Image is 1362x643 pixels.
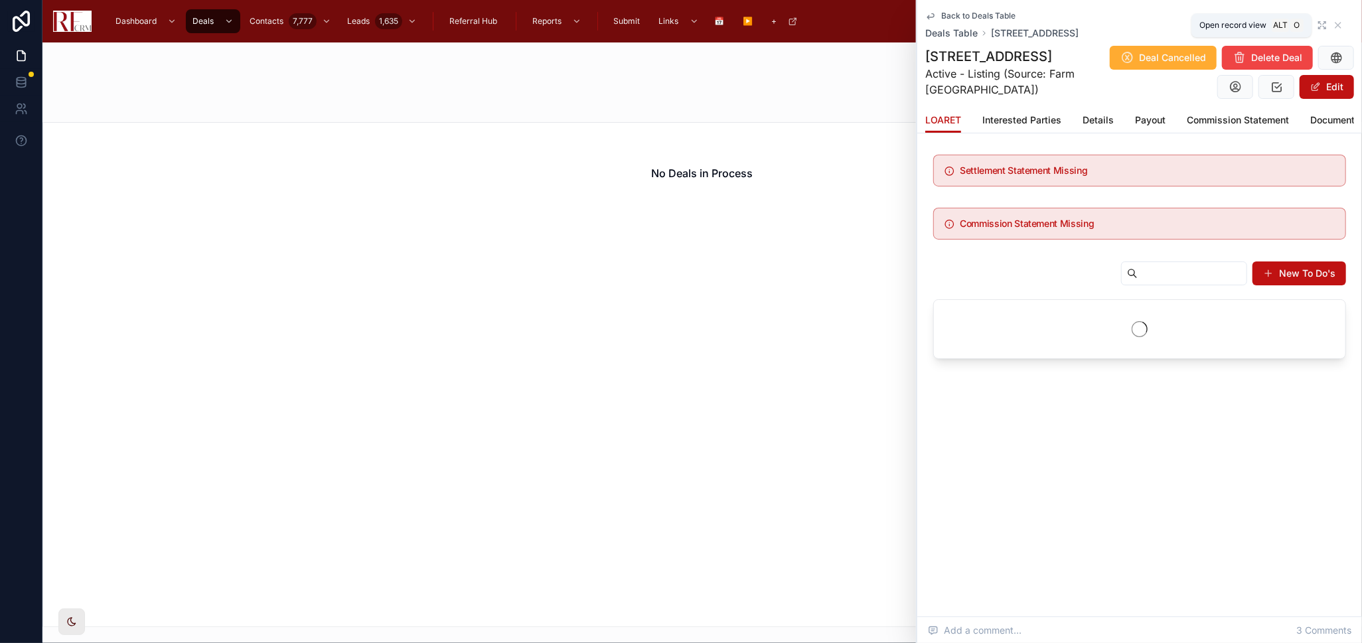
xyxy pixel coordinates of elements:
[526,9,588,33] a: Reports
[449,16,497,27] span: Referral Hub
[1273,20,1288,31] span: Alt
[925,113,961,127] span: LOARET
[1251,51,1302,64] span: Delete Deal
[652,165,753,181] h2: No Deals in Process
[1187,108,1289,135] a: Commission Statement
[982,113,1061,127] span: Interested Parties
[1110,46,1217,70] button: Deal Cancelled
[532,16,562,27] span: Reports
[289,13,317,29] div: 7,777
[614,16,641,27] span: Submit
[1310,108,1360,135] a: Documents
[243,9,338,33] a: Contacts7,777
[1083,108,1114,135] a: Details
[115,16,157,27] span: Dashboard
[982,108,1061,135] a: Interested Parties
[1135,113,1166,127] span: Payout
[250,16,283,27] span: Contacts
[1252,261,1346,285] button: New To Do's
[53,11,92,32] img: App logo
[708,9,734,33] a: 📅
[737,9,763,33] a: ▶️
[765,9,804,33] a: +
[347,16,370,27] span: Leads
[375,13,402,29] div: 1,635
[340,9,423,33] a: Leads1,635
[925,66,1096,98] span: Active - Listing (Source: Farm [GEOGRAPHIC_DATA])
[925,108,961,133] a: LOARET
[192,16,214,27] span: Deals
[743,16,753,27] span: ▶️
[960,166,1335,175] h5: Settlement Statement Missing
[1292,20,1302,31] span: O
[960,219,1335,228] h5: Commission Statement Missing
[1135,108,1166,135] a: Payout
[102,7,1309,36] div: scrollable content
[659,16,679,27] span: Links
[186,9,240,33] a: Deals
[443,9,506,33] a: Referral Hub
[607,9,650,33] a: Submit
[715,16,725,27] span: 📅
[941,11,1016,21] span: Back to Deals Table
[109,9,183,33] a: Dashboard
[772,16,777,27] span: +
[1296,624,1351,637] span: 3 Comments
[991,27,1079,40] a: [STREET_ADDRESS]
[1300,75,1354,99] button: Edit
[925,27,978,40] a: Deals Table
[1310,113,1360,127] span: Documents
[652,9,706,33] a: Links
[1139,51,1206,64] span: Deal Cancelled
[928,624,1021,637] span: Add a comment...
[1187,113,1289,127] span: Commission Statement
[925,11,1016,21] a: Back to Deals Table
[1222,46,1313,70] button: Delete Deal
[1083,113,1114,127] span: Details
[925,47,1096,66] h1: [STREET_ADDRESS]
[1199,20,1266,31] span: Open record view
